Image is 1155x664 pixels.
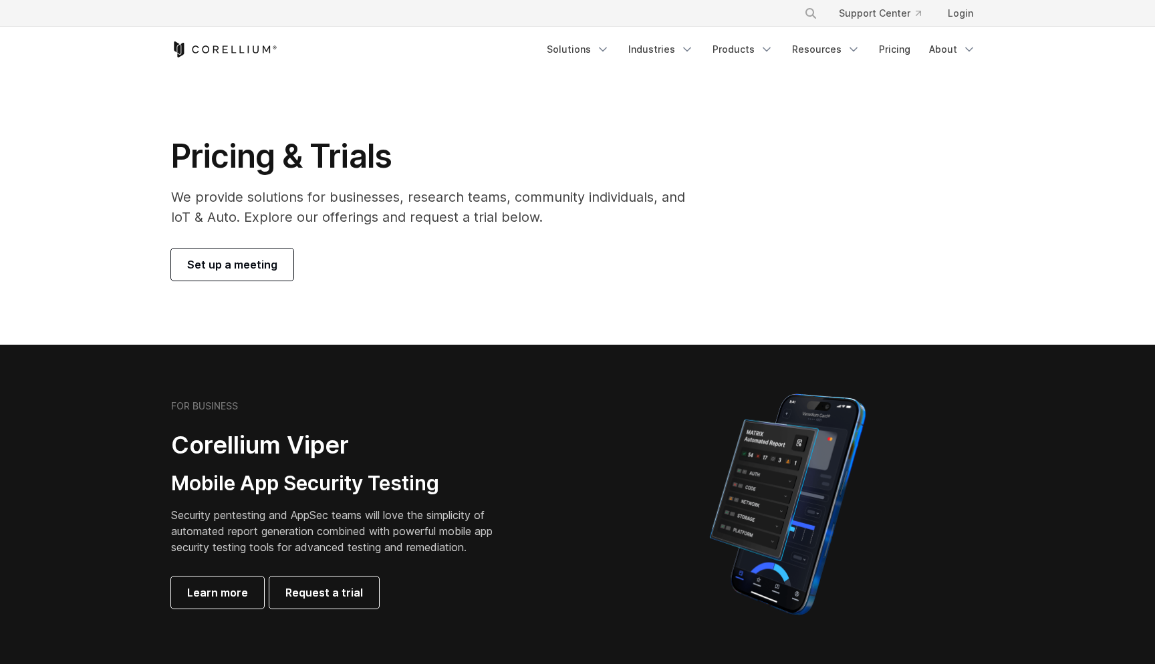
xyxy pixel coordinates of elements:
img: Corellium MATRIX automated report on iPhone showing app vulnerability test results across securit... [687,387,888,621]
div: Navigation Menu [788,1,984,25]
a: About [921,37,984,61]
a: Set up a meeting [171,248,293,281]
a: Products [704,37,781,61]
p: We provide solutions for businesses, research teams, community individuals, and IoT & Auto. Explo... [171,187,704,227]
p: Security pentesting and AppSec teams will love the simplicity of automated report generation comb... [171,507,513,555]
span: Learn more [187,585,248,601]
button: Search [799,1,823,25]
h3: Mobile App Security Testing [171,471,513,496]
h6: FOR BUSINESS [171,400,238,412]
h1: Pricing & Trials [171,136,704,176]
a: Solutions [539,37,618,61]
div: Navigation Menu [539,37,984,61]
a: Corellium Home [171,41,277,57]
a: Pricing [871,37,918,61]
a: Request a trial [269,576,379,609]
a: Learn more [171,576,264,609]
span: Request a trial [285,585,363,601]
a: Support Center [828,1,932,25]
a: Resources [784,37,868,61]
a: Login [937,1,984,25]
span: Set up a meeting [187,257,277,273]
a: Industries [620,37,702,61]
h2: Corellium Viper [171,430,513,460]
